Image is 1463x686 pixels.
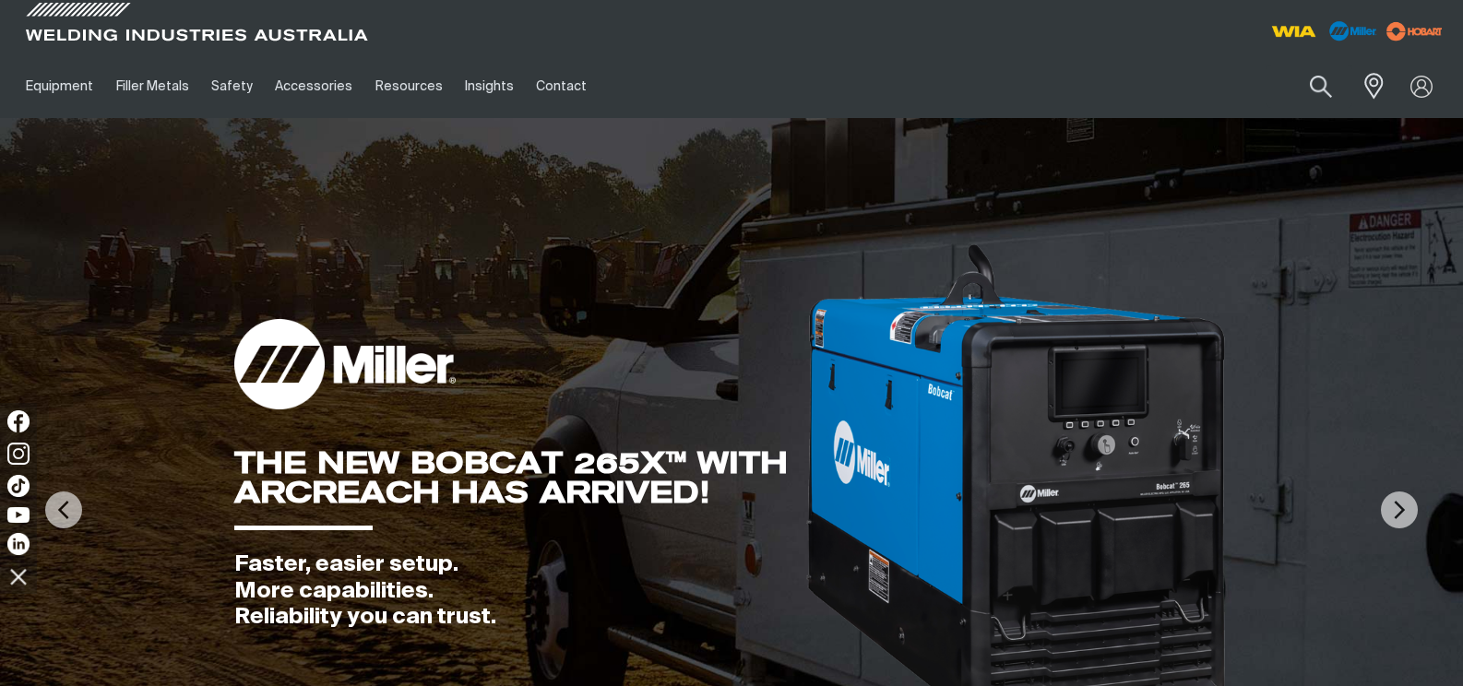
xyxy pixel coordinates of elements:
[364,54,454,118] a: Resources
[264,54,363,118] a: Accessories
[234,551,805,631] div: Faster, easier setup. More capabilities. Reliability you can trust.
[1381,18,1448,45] img: miller
[1267,65,1352,108] input: Product name or item number...
[7,443,30,465] img: Instagram
[454,54,525,118] a: Insights
[15,54,1090,118] nav: Main
[15,54,104,118] a: Equipment
[7,410,30,432] img: Facebook
[45,491,82,528] img: PrevArrow
[3,561,34,592] img: hide socials
[104,54,199,118] a: Filler Metals
[1381,491,1418,528] img: NextArrow
[200,54,264,118] a: Safety
[7,533,30,555] img: LinkedIn
[7,507,30,523] img: YouTube
[1290,65,1352,108] button: Search products
[234,448,805,507] div: THE NEW BOBCAT 265X™ WITH ARCREACH HAS ARRIVED!
[7,475,30,497] img: TikTok
[525,54,598,118] a: Contact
